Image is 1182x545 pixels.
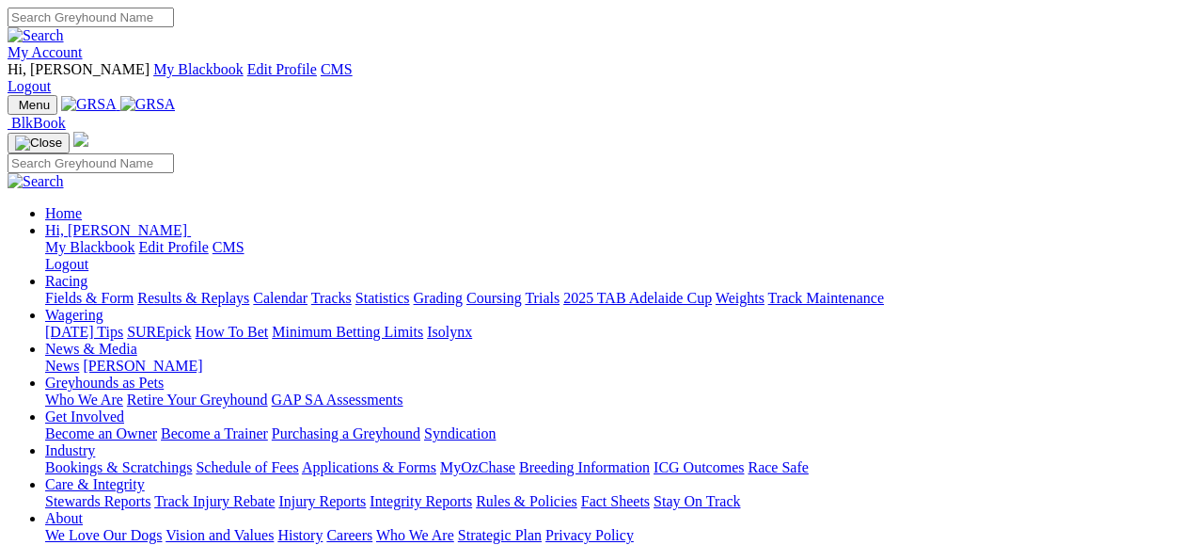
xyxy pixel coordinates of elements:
a: Edit Profile [139,239,209,255]
a: Statistics [355,290,410,306]
a: Purchasing a Greyhound [272,425,420,441]
a: Home [45,205,82,221]
a: Careers [326,527,372,543]
div: News & Media [45,358,1174,375]
a: Hi, [PERSON_NAME] [45,222,191,238]
a: SUREpick [127,324,191,340]
img: Search [8,173,64,190]
span: Hi, [PERSON_NAME] [45,222,187,238]
a: Coursing [466,290,522,306]
a: Syndication [424,425,496,441]
div: Industry [45,459,1174,476]
input: Search [8,8,174,27]
a: Fact Sheets [581,493,650,509]
a: Weights [716,290,764,306]
a: Retire Your Greyhound [127,392,268,408]
a: CMS [213,239,244,255]
a: Applications & Forms [302,459,436,475]
a: MyOzChase [440,459,515,475]
a: Who We Are [45,392,123,408]
div: Care & Integrity [45,493,1174,510]
a: 2025 TAB Adelaide Cup [563,290,712,306]
a: GAP SA Assessments [272,392,403,408]
div: About [45,527,1174,544]
a: Racing [45,273,87,289]
img: GRSA [120,96,176,113]
a: Trials [525,290,559,306]
a: Minimum Betting Limits [272,324,423,340]
img: Search [8,27,64,44]
button: Toggle navigation [8,133,70,153]
a: Strategic Plan [458,527,542,543]
a: My Blackbook [45,239,135,255]
a: Industry [45,442,95,458]
a: Privacy Policy [545,527,634,543]
a: Logout [45,256,88,272]
a: Breeding Information [519,459,650,475]
a: Greyhounds as Pets [45,375,164,391]
a: Edit Profile [247,61,317,77]
a: Track Injury Rebate [154,493,275,509]
a: Vision and Values [165,527,274,543]
a: Logout [8,78,51,94]
a: Race Safe [748,459,808,475]
a: Care & Integrity [45,476,145,492]
a: Get Involved [45,409,124,425]
a: [PERSON_NAME] [83,358,202,374]
span: Menu [19,98,50,112]
a: We Love Our Dogs [45,527,162,543]
a: Isolynx [427,324,472,340]
a: Integrity Reports [370,493,472,509]
a: My Account [8,44,83,60]
a: News [45,358,79,374]
a: Results & Replays [137,290,249,306]
span: BlkBook [11,115,66,131]
span: Hi, [PERSON_NAME] [8,61,150,77]
a: [DATE] Tips [45,324,123,340]
a: CMS [321,61,353,77]
button: Toggle navigation [8,95,57,115]
a: Tracks [311,290,352,306]
a: Track Maintenance [768,290,884,306]
a: How To Bet [196,324,269,340]
a: Injury Reports [278,493,366,509]
a: Schedule of Fees [196,459,298,475]
img: logo-grsa-white.png [73,132,88,147]
div: Racing [45,290,1174,307]
a: Rules & Policies [476,493,577,509]
a: Grading [414,290,463,306]
a: History [277,527,323,543]
a: My Blackbook [153,61,244,77]
div: Hi, [PERSON_NAME] [45,239,1174,273]
input: Search [8,153,174,173]
a: News & Media [45,341,137,357]
a: Become an Owner [45,425,157,441]
div: Wagering [45,324,1174,341]
img: GRSA [61,96,117,113]
div: Get Involved [45,425,1174,442]
div: My Account [8,61,1174,95]
a: Fields & Form [45,290,134,306]
a: Become a Trainer [161,425,268,441]
a: Who We Are [376,527,454,543]
a: Wagering [45,307,103,323]
img: Close [15,136,62,151]
a: Stay On Track [654,493,740,509]
a: ICG Outcomes [654,459,744,475]
a: Stewards Reports [45,493,150,509]
div: Greyhounds as Pets [45,392,1174,409]
a: Bookings & Scratchings [45,459,192,475]
a: Calendar [253,290,307,306]
a: BlkBook [8,115,66,131]
a: About [45,510,83,526]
